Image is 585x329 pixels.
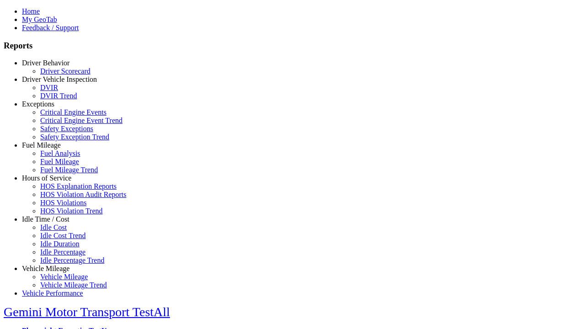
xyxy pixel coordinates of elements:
[40,92,77,100] a: DVIR Trend
[22,16,57,23] a: My GeoTab
[22,215,69,223] a: Idle Time / Cost
[22,141,61,149] a: Fuel Mileage
[22,24,79,32] a: Feedback / Support
[40,67,90,75] a: Driver Scorecard
[40,182,117,190] a: HOS Explanation Reports
[40,149,80,157] a: Fuel Analysis
[40,240,80,248] a: Idle Duration
[40,117,122,124] a: Critical Engine Event Trend
[40,281,107,289] a: Vehicle Mileage Trend
[4,305,170,319] a: Gemini Motor Transport TestAll
[22,289,83,297] a: Vehicle Performance
[40,207,103,215] a: HOS Violation Trend
[40,273,88,281] a: Vehicle Mileage
[40,133,109,141] a: Safety Exception Trend
[22,100,54,108] a: Exceptions
[40,125,93,133] a: Safety Exceptions
[40,199,86,207] a: HOS Violations
[40,191,127,198] a: HOS Violation Audit Reports
[22,265,69,272] a: Vehicle Mileage
[40,223,67,231] a: Idle Cost
[22,59,69,67] a: Driver Behavior
[22,75,97,83] a: Driver Vehicle Inspection
[40,248,85,256] a: Idle Percentage
[4,41,581,51] h3: Reports
[40,84,58,91] a: DVIR
[40,256,104,264] a: Idle Percentage Trend
[22,7,40,15] a: Home
[40,158,79,165] a: Fuel Mileage
[40,166,98,174] a: Fuel Mileage Trend
[40,108,106,116] a: Critical Engine Events
[40,232,86,239] a: Idle Cost Trend
[22,174,71,182] a: Hours of Service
